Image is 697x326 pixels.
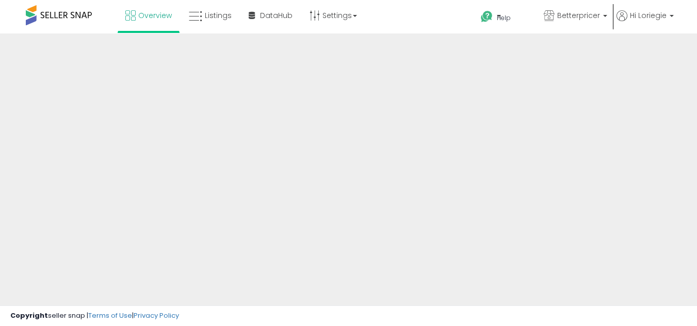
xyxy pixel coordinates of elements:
[630,10,667,21] span: Hi Loriegie
[473,3,534,33] a: Help
[205,10,232,21] span: Listings
[88,311,132,320] a: Terms of Use
[480,10,493,23] i: Get Help
[10,311,48,320] strong: Copyright
[260,10,293,21] span: DataHub
[617,10,674,33] a: Hi Loriegie
[557,10,600,21] span: Betterpricer
[138,10,172,21] span: Overview
[134,311,179,320] a: Privacy Policy
[10,311,179,321] div: seller snap | |
[497,13,511,22] span: Help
